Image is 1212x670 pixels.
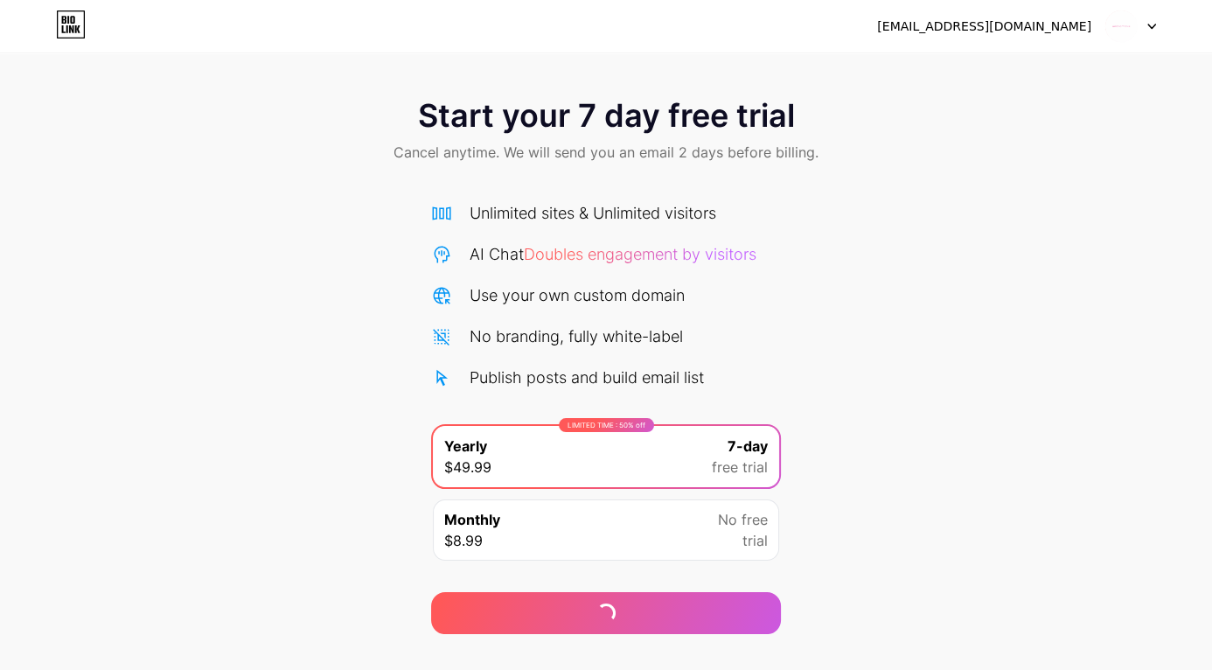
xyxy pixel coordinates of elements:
span: No free [718,509,768,530]
span: trial [742,530,768,551]
div: Publish posts and build email list [470,366,704,389]
img: sinonamanis [1104,10,1138,43]
div: Use your own custom domain [470,283,685,307]
span: $49.99 [444,457,491,478]
span: Monthly [444,509,500,530]
div: No branding, fully white-label [470,325,683,348]
div: AI Chat [470,242,756,266]
span: Cancel anytime. We will send you an email 2 days before billing. [394,142,818,163]
span: $8.99 [444,530,483,551]
div: [EMAIL_ADDRESS][DOMAIN_NAME] [877,17,1091,36]
span: 7-day [728,436,768,457]
div: LIMITED TIME : 50% off [559,418,654,432]
span: free trial [712,457,768,478]
span: Start your 7 day free trial [418,98,795,133]
div: Unlimited sites & Unlimited visitors [470,201,716,225]
span: Yearly [444,436,487,457]
span: Doubles engagement by visitors [524,245,756,263]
